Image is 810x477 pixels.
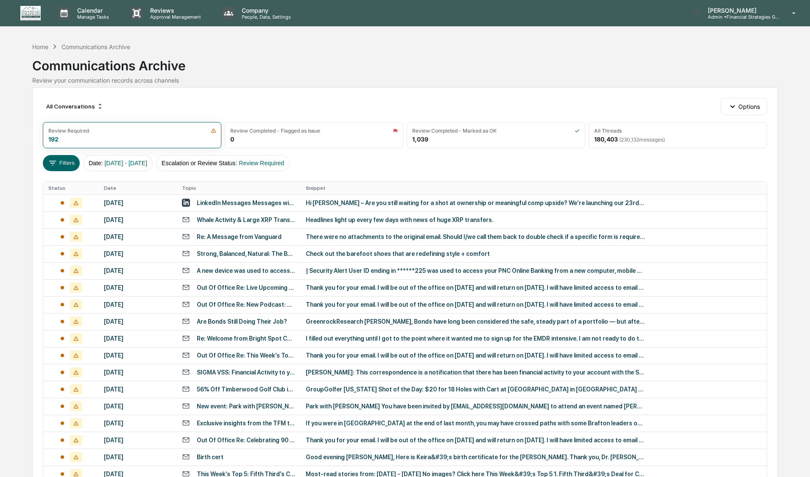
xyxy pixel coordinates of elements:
div: 56% Off Timberwood Golf Club in [GEOGRAPHIC_DATA] [197,386,296,393]
div: [DATE] [104,267,172,274]
div: Thank you for your email. I will be out of the office on [DATE] and will return on [DATE]. I will... [306,437,645,444]
p: Reviews [143,7,205,14]
div: [DATE] [104,233,172,240]
div: A new device was used to access your PNC Online Banking [197,267,296,274]
div: Review Completed - Marked as OK [412,128,497,134]
div: [DATE] [104,335,172,342]
div: If you were in [GEOGRAPHIC_DATA] at the end of last month, you may have crossed paths with some B... [306,420,645,427]
div: [DATE] [104,352,172,359]
div: Check out the barefoot shoes that are redefining style + comfort ͏ ͏ ͏ ͏ ͏ ͏ ͏ ͏ ͏ ͏ ͏ ͏ ͏ ͏ ͏ ͏ ... [306,250,645,257]
div: [DATE] [104,284,172,291]
div: Thank you for your email. I will be out of the office on [DATE] and will return on [DATE]. I will... [306,301,645,308]
div: GreenrockResearch [PERSON_NAME], Bonds have long been considered the safe, steady part of a portf... [306,318,645,325]
button: Escalation or Review Status:Review Required [156,155,290,171]
div: Review Completed - Flagged as Issue [230,128,320,134]
button: Filters [43,155,80,171]
p: Admin • Financial Strategies Group (FSG) [701,14,780,20]
div: Headlines light up every few days with news of huge XRP transfers. ͏ ͏ ͏ ͏ ͏ ͏ ͏ ͏ ͏ ͏ ͏ ͏ ͏ ͏ ͏ ... [306,216,645,223]
div: Out Of Office Re: New Podcast: How to Talk to Clients About Annuities [197,301,296,308]
div: Birth cert [197,454,223,460]
div: There were no attachments to the original email. Should I/we call them back to double check if a ... [306,233,645,240]
div: Out Of Office Re: Celebrating 90 Years of Advisor Success | Discover Your Future with [PERSON_NAME] [197,437,296,444]
div: Review your communication records across channels [32,77,777,84]
div: Park with [PERSON_NAME] You have been invited by [EMAIL_ADDRESS][DOMAIN_NAME] to attend an event ... [306,403,645,410]
div: [DATE] [104,420,172,427]
div: [DATE] [104,369,172,376]
img: icon [393,128,398,133]
div: Home [32,43,48,50]
span: Review Required [239,160,284,166]
div: Communications Archive [32,51,777,73]
th: Topic [177,182,301,194]
div: Review Required [48,128,89,134]
div: | Security Alert User ID ending in ******225 was used to access your PNC Online Banking from a ne... [306,267,645,274]
div: Out Of Office Re: This Week’s Top 5: Fifth Third’s Comerica Deal, Broker Loses Finra Appeal, And ... [197,352,296,359]
div: [DATE] [104,216,172,223]
div: 0 [230,136,234,143]
p: Calendar [70,7,113,14]
th: Date [99,182,177,194]
div: Re: Welcome from Bright Spot Counseling [197,335,296,342]
div: [DATE] [104,437,172,444]
div: Re: A Message from Vanguard [197,233,282,240]
div: SIGMA VSS: Financial Activity to your State of [US_STATE] Vendor Self Service (VSS) account [197,369,296,376]
th: Snippet [301,182,767,194]
p: [PERSON_NAME] [701,7,780,14]
div: 192 [48,136,59,143]
div: New event: Park with [PERSON_NAME] @ [DATE] 2pm - 3pm (EDT) ([EMAIL_ADDRESS][DOMAIN_NAME]) [197,403,296,410]
div: 180,403 [594,136,665,143]
div: I filled out everything until I got to the point where it wanted me to sign up for the EMDR inten... [306,335,645,342]
div: Whale Activity & Large XRP Transfers: Signals or Noise? [197,216,296,223]
div: All Conversations [43,100,107,113]
div: Out Of Office Re: Live Upcoming Webcasts - CE Credits [197,284,296,291]
span: [DATE] - [DATE] [104,160,147,166]
div: [DATE] [104,403,172,410]
div: GroupGolfer [US_STATE] Shot of the Day: $20 for 18 Holes with Cart at [GEOGRAPHIC_DATA] in [GEOGR... [306,386,645,393]
div: [DATE] [104,318,172,325]
p: Manage Tasks [70,14,113,20]
div: Communications Archive [61,43,130,50]
div: 1,039 [412,136,428,143]
div: [PERSON_NAME]: This correspondence is a notification that there has been financial activity to yo... [306,369,645,376]
div: LinkedIn Messages Messages with [PERSON_NAME], CFP® CIMA® ChFC® AEP® MSFS, [PERSON_NAME] Courts [197,200,296,206]
button: Options [721,98,767,115]
img: icon [575,128,580,133]
div: [DATE] [104,386,172,393]
th: Status [43,182,98,194]
div: Exclusive insights from the TFM trade show [197,420,296,427]
div: [DATE] [104,250,172,257]
div: All Threads [594,128,622,134]
div: [DATE] [104,200,172,206]
div: [DATE] [104,301,172,308]
p: Approval Management [143,14,205,20]
div: [DATE] [104,454,172,460]
div: Strong, Balanced, Natural: The Best Barefoot Shoes for Women [197,250,296,257]
div: Good evening [PERSON_NAME], Here is Keira&#39;s birth certificate for the [PERSON_NAME]. Thank yo... [306,454,645,460]
button: Date:[DATE] - [DATE] [83,155,153,171]
p: Company [235,7,295,14]
div: Are Bonds Still Doing Their Job? [197,318,287,325]
p: People, Data, Settings [235,14,295,20]
iframe: Open customer support [783,449,806,472]
div: Thank you for your email. I will be out of the office on [DATE] and will return on [DATE]. I will... [306,284,645,291]
img: logo [20,6,41,20]
div: Thank you for your email. I will be out of the office on [DATE] and will return on [DATE]. I will... [306,352,645,359]
div: Hi [PERSON_NAME] – Are you still waiting for a shot at ownership or meaningful comp upside? We’re... [306,200,645,206]
span: ( 230,132 messages) [619,136,665,143]
img: icon [211,128,216,133]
